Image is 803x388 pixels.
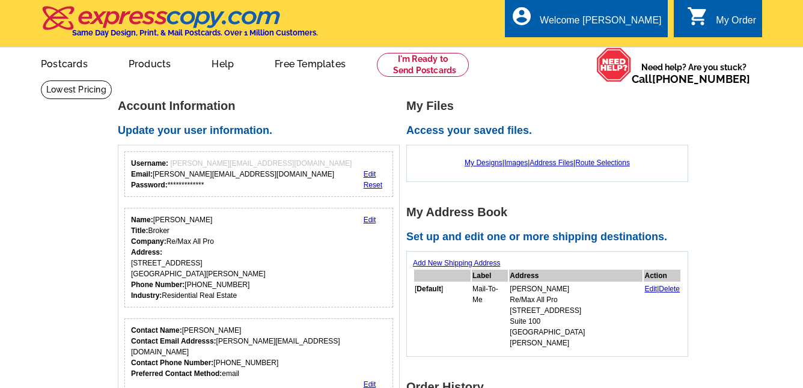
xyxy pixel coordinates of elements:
h1: Account Information [118,100,406,112]
a: Route Selections [575,159,630,167]
div: | | | [413,151,682,174]
div: Your login information. [124,151,393,197]
strong: Email: [131,170,153,178]
strong: Phone Number: [131,280,185,289]
h2: Update your user information. [118,124,406,138]
img: help [596,47,632,82]
div: Your personal details. [124,208,393,308]
a: Edit [644,285,657,293]
div: Welcome [PERSON_NAME] [540,15,661,32]
a: Postcards [22,49,107,77]
a: Add New Shipping Address [413,259,500,267]
strong: Contact Phone Number: [131,359,213,367]
div: [PERSON_NAME] Broker Re/Max All Pro [STREET_ADDRESS] [GEOGRAPHIC_DATA][PERSON_NAME] [PHONE_NUMBER... [131,214,266,301]
a: Help [192,49,253,77]
span: [PERSON_NAME][EMAIL_ADDRESS][DOMAIN_NAME] [170,159,352,168]
a: Delete [659,285,680,293]
th: Label [472,270,508,282]
i: account_circle [511,5,533,27]
b: Default [417,285,441,293]
td: [ ] [414,283,471,349]
strong: Company: [131,237,166,246]
h1: My Files [406,100,695,112]
strong: Contact Name: [131,326,182,335]
td: Mail-To-Me [472,283,508,349]
strong: Address: [131,248,162,256]
h4: Same Day Design, Print, & Mail Postcards. Over 1 Million Customers. [72,28,318,37]
strong: Preferred Contact Method: [131,369,222,378]
a: Address Files [530,159,573,167]
div: [PERSON_NAME] [PERSON_NAME][EMAIL_ADDRESS][DOMAIN_NAME] [PHONE_NUMBER] email [131,325,386,379]
a: Products [109,49,191,77]
h2: Access your saved files. [406,124,695,138]
a: Images [504,159,528,167]
span: Call [632,73,750,85]
a: Edit [364,216,376,224]
td: [PERSON_NAME] Re/Max All Pro [STREET_ADDRESS] Suite 100 [GEOGRAPHIC_DATA][PERSON_NAME] [509,283,643,349]
td: | [644,283,680,349]
strong: Title: [131,226,148,235]
a: My Designs [465,159,502,167]
a: shopping_cart My Order [687,13,756,28]
h2: Set up and edit one or more shipping destinations. [406,231,695,244]
i: shopping_cart [687,5,709,27]
span: Need help? Are you stuck? [632,61,756,85]
a: Same Day Design, Print, & Mail Postcards. Over 1 Million Customers. [41,14,318,37]
strong: Name: [131,216,153,224]
a: Reset [364,181,382,189]
strong: Contact Email Addresss: [131,337,216,345]
a: [PHONE_NUMBER] [652,73,750,85]
div: My Order [716,15,756,32]
th: Address [509,270,643,282]
a: Edit [364,170,376,178]
strong: Username: [131,159,168,168]
strong: Industry: [131,291,162,300]
strong: Password: [131,181,168,189]
a: Free Templates [255,49,365,77]
h1: My Address Book [406,206,695,219]
th: Action [644,270,680,282]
